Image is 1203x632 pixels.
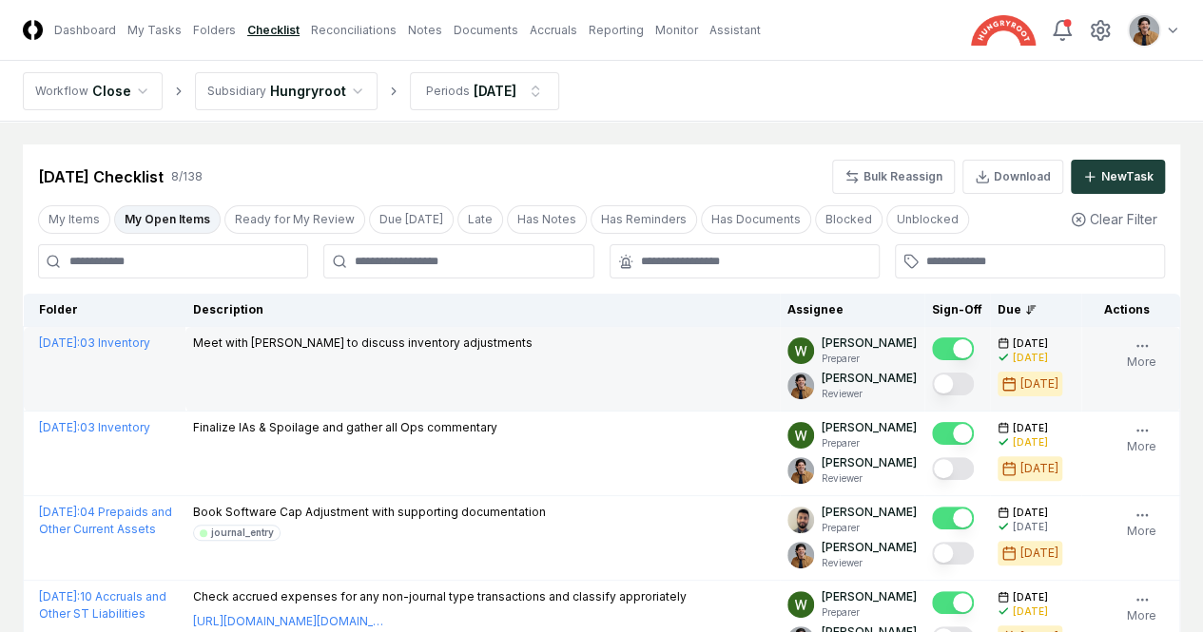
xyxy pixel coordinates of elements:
[924,294,990,327] th: Sign-Off
[787,373,814,399] img: ACg8ocIj8Ed1971QfF93IUVvJX6lPm3y0CRToLvfAg4p8TYQk6NAZIo=s96-c
[822,335,917,352] p: [PERSON_NAME]
[1123,335,1160,374] button: More
[591,205,697,234] button: Has Reminders
[787,542,814,568] img: ACg8ocIj8Ed1971QfF93IUVvJX6lPm3y0CRToLvfAg4p8TYQk6NAZIo=s96-c
[822,436,917,450] p: Preparer
[1013,336,1048,351] span: [DATE]
[23,20,43,40] img: Logo
[1089,301,1165,318] div: Actions
[822,539,917,556] p: [PERSON_NAME]
[224,205,365,234] button: Ready for My Review
[38,165,164,188] div: [DATE] Checklist
[38,205,110,234] button: My Items
[454,22,518,39] a: Documents
[822,419,917,436] p: [PERSON_NAME]
[1123,588,1160,628] button: More
[822,504,917,521] p: [PERSON_NAME]
[23,72,559,110] nav: breadcrumb
[932,542,974,565] button: Mark complete
[932,337,974,360] button: Mark complete
[193,504,546,521] p: Book Software Cap Adjustment with supporting documentation
[530,22,577,39] a: Accruals
[709,22,761,39] a: Assistant
[207,83,266,100] div: Subsidiary
[787,457,814,484] img: ACg8ocIj8Ed1971QfF93IUVvJX6lPm3y0CRToLvfAg4p8TYQk6NAZIo=s96-c
[1013,421,1048,435] span: [DATE]
[1020,375,1058,393] div: [DATE]
[822,605,917,620] p: Preparer
[193,335,533,352] p: Meet with [PERSON_NAME] to discuss inventory adjustments
[39,420,150,434] a: [DATE]:03 Inventory
[932,507,974,529] button: Mark complete
[1013,435,1048,450] div: [DATE]
[1020,545,1058,562] div: [DATE]
[886,205,969,234] button: Unblocked
[787,337,814,364] img: ACg8ocIK_peNeqvot3Ahh9567LsVhi0q3GD2O_uFDzmfmpbAfkCWeQ=s96-c
[193,22,236,39] a: Folders
[655,22,698,39] a: Monitor
[39,505,80,519] span: [DATE] :
[193,588,687,605] p: Check accrued expenses for any non-journal type transactions and classify approriately
[410,72,559,110] button: Periods[DATE]
[787,422,814,449] img: ACg8ocIK_peNeqvot3Ahh9567LsVhi0q3GD2O_uFDzmfmpbAfkCWeQ=s96-c
[408,22,442,39] a: Notes
[39,335,150,350] a: [DATE]:03 Inventory
[822,370,917,387] p: [PERSON_NAME]
[1071,160,1165,194] button: NewTask
[247,22,300,39] a: Checklist
[932,591,974,614] button: Mark complete
[39,335,80,350] span: [DATE] :
[24,294,185,327] th: Folder
[1013,506,1048,520] span: [DATE]
[211,526,274,540] div: journal_entry
[1101,168,1154,185] div: New Task
[114,205,221,234] button: My Open Items
[39,420,80,434] span: [DATE] :
[35,83,88,100] div: Workflow
[822,521,917,535] p: Preparer
[822,588,917,605] p: [PERSON_NAME]
[962,160,1063,194] button: Download
[1020,460,1058,477] div: [DATE]
[1013,604,1048,619] div: [DATE]
[39,589,80,603] span: [DATE] :
[1063,201,1165,237] button: Clear Filter
[787,507,814,533] img: d09822cc-9b6d-4858-8d66-9570c114c672_214030b4-299a-48fd-ad93-fc7c7aef54c6.png
[932,373,974,395] button: Mark complete
[1123,419,1160,459] button: More
[426,83,470,100] div: Periods
[971,15,1036,46] img: Hungryroot logo
[507,205,587,234] button: Has Notes
[822,471,917,486] p: Reviewer
[932,422,974,445] button: Mark complete
[998,301,1074,318] div: Due
[815,205,883,234] button: Blocked
[1123,504,1160,544] button: More
[54,22,116,39] a: Dashboard
[185,294,780,327] th: Description
[39,505,172,536] a: [DATE]:04 Prepaids and Other Current Assets
[787,591,814,618] img: ACg8ocIK_peNeqvot3Ahh9567LsVhi0q3GD2O_uFDzmfmpbAfkCWeQ=s96-c
[1013,351,1048,365] div: [DATE]
[822,352,917,366] p: Preparer
[171,168,203,185] div: 8 / 138
[822,556,917,570] p: Reviewer
[822,387,917,401] p: Reviewer
[1129,15,1159,46] img: ACg8ocIj8Ed1971QfF93IUVvJX6lPm3y0CRToLvfAg4p8TYQk6NAZIo=s96-c
[780,294,924,327] th: Assignee
[589,22,644,39] a: Reporting
[457,205,503,234] button: Late
[822,454,917,471] p: [PERSON_NAME]
[311,22,397,39] a: Reconciliations
[369,205,454,234] button: Due Today
[932,457,974,480] button: Mark complete
[1013,590,1048,604] span: [DATE]
[474,81,516,101] div: [DATE]
[127,22,182,39] a: My Tasks
[832,160,955,194] button: Bulk Reassign
[193,419,497,436] p: Finalize IAs & Spoilage and gather all Ops commentary
[1013,520,1048,534] div: [DATE]
[39,589,166,621] a: [DATE]:10 Accruals and Other ST Liabilities
[193,613,383,630] a: [URL][DOMAIN_NAME][DOMAIN_NAME]
[701,205,811,234] button: Has Documents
